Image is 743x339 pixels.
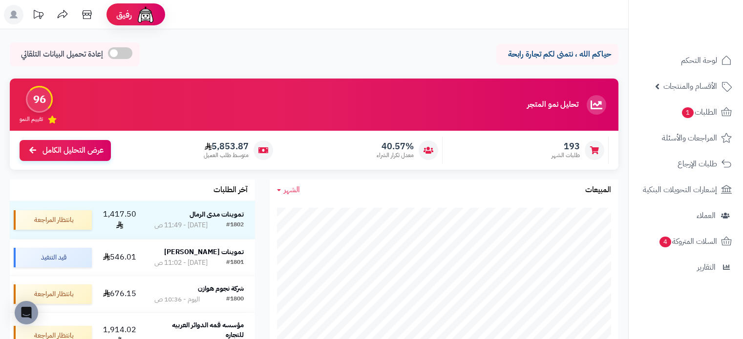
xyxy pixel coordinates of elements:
[677,26,734,47] img: logo-2.png
[635,49,737,72] a: لوحة التحكم
[136,5,155,24] img: ai-face.png
[643,183,717,197] span: إشعارات التحويلات البنكية
[635,230,737,253] a: السلات المتروكة4
[662,131,717,145] span: المراجعات والأسئلة
[204,151,249,160] span: متوسط طلب العميل
[635,152,737,176] a: طلبات الإرجاع
[681,54,717,67] span: لوحة التحكم
[226,295,244,304] div: #1800
[190,209,244,219] strong: تموينات مدى الرمال
[116,9,132,20] span: رفيق
[663,80,717,93] span: الأقسام والمنتجات
[154,295,200,304] div: اليوم - 10:36 ص
[198,283,244,294] strong: شركة نجوم هوازن
[552,141,580,152] span: 193
[377,151,414,160] span: معدل تكرار الشراء
[20,140,111,161] a: عرض التحليل الكامل
[15,301,38,324] div: Open Intercom Messenger
[681,105,717,119] span: الطلبات
[226,220,244,230] div: #1802
[658,235,717,248] span: السلات المتروكة
[164,247,244,257] strong: تموينات [PERSON_NAME]
[697,209,716,222] span: العملاء
[635,204,737,227] a: العملاء
[96,201,143,239] td: 1,417.50
[635,100,737,124] a: الطلبات1
[20,115,43,123] span: تقييم النمو
[213,186,248,195] h3: آخر الطلبات
[678,157,717,171] span: طلبات الإرجاع
[14,284,92,304] div: بانتظار المراجعة
[585,186,611,195] h3: المبيعات
[96,239,143,276] td: 546.01
[42,145,104,156] span: عرض التحليل الكامل
[659,237,671,247] span: 4
[204,141,249,152] span: 5,853.87
[504,49,611,60] p: حياكم الله ، نتمنى لكم تجارة رابحة
[635,256,737,279] a: التقارير
[697,260,716,274] span: التقارير
[26,5,50,27] a: تحديثات المنصة
[682,107,694,118] span: 1
[277,184,300,196] a: الشهر
[21,49,103,60] span: إعادة تحميل البيانات التلقائي
[96,276,143,312] td: 676.15
[226,258,244,268] div: #1801
[284,184,300,196] span: الشهر
[154,258,208,268] div: [DATE] - 11:02 ص
[14,248,92,267] div: قيد التنفيذ
[552,151,580,160] span: طلبات الشهر
[527,100,578,109] h3: تحليل نمو المتجر
[14,210,92,230] div: بانتظار المراجعة
[377,141,414,152] span: 40.57%
[635,178,737,201] a: إشعارات التحويلات البنكية
[154,220,208,230] div: [DATE] - 11:49 ص
[635,126,737,150] a: المراجعات والأسئلة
